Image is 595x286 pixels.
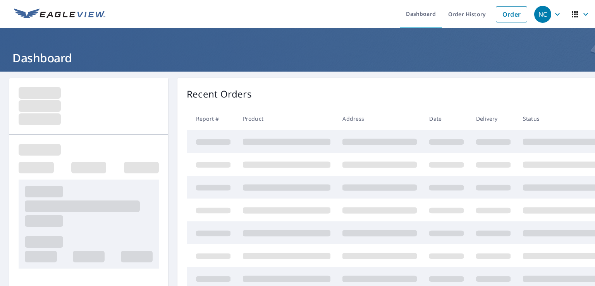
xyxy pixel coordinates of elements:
[187,107,237,130] th: Report #
[237,107,337,130] th: Product
[14,9,105,20] img: EV Logo
[470,107,517,130] th: Delivery
[496,6,527,22] a: Order
[423,107,470,130] th: Date
[534,6,551,23] div: NC
[187,87,252,101] p: Recent Orders
[336,107,423,130] th: Address
[9,50,586,66] h1: Dashboard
